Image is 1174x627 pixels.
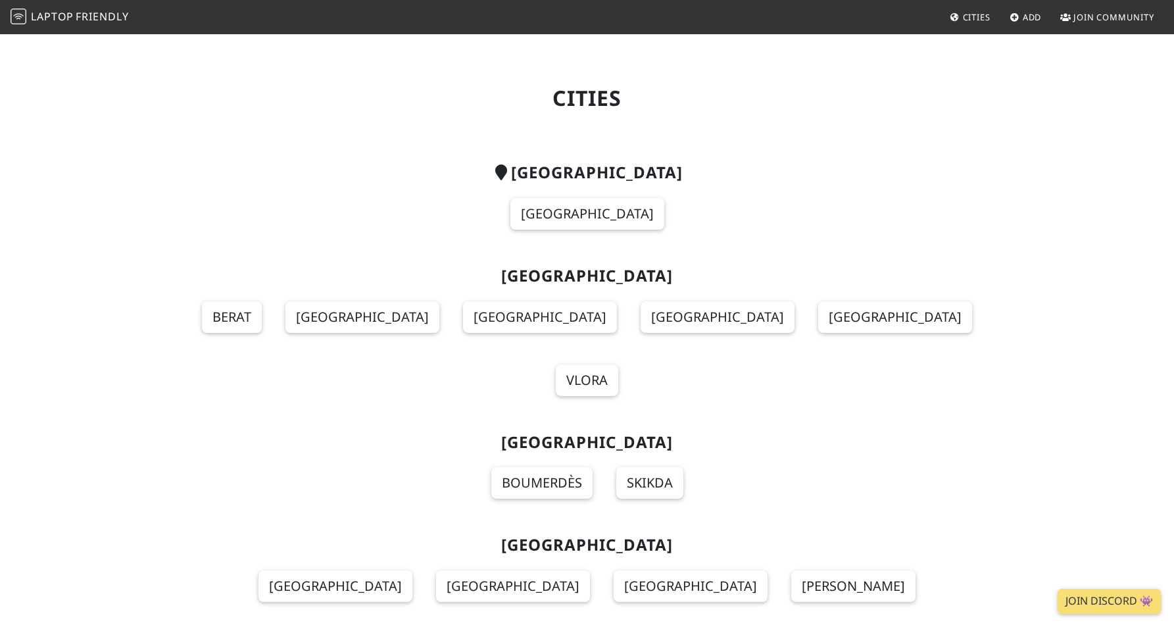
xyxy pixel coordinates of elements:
[818,301,972,333] a: [GEOGRAPHIC_DATA]
[1004,5,1047,29] a: Add
[556,364,618,396] a: Vlora
[791,570,916,602] a: [PERSON_NAME]
[510,198,664,230] a: [GEOGRAPHIC_DATA]
[161,266,1014,286] h2: [GEOGRAPHIC_DATA]
[614,570,768,602] a: [GEOGRAPHIC_DATA]
[285,301,439,333] a: [GEOGRAPHIC_DATA]
[258,570,412,602] a: [GEOGRAPHIC_DATA]
[641,301,795,333] a: [GEOGRAPHIC_DATA]
[436,570,590,602] a: [GEOGRAPHIC_DATA]
[1023,11,1042,23] span: Add
[1058,589,1161,614] a: Join Discord 👾
[963,11,991,23] span: Cities
[31,9,74,24] span: Laptop
[161,536,1014,555] h2: [GEOGRAPHIC_DATA]
[1073,11,1154,23] span: Join Community
[463,301,617,333] a: [GEOGRAPHIC_DATA]
[161,163,1014,182] h2: [GEOGRAPHIC_DATA]
[491,467,593,499] a: Boumerdès
[11,9,26,24] img: LaptopFriendly
[944,5,996,29] a: Cities
[202,301,262,333] a: Berat
[11,6,129,29] a: LaptopFriendly LaptopFriendly
[616,467,683,499] a: Skikda
[161,86,1014,111] h1: Cities
[76,9,128,24] span: Friendly
[161,433,1014,452] h2: [GEOGRAPHIC_DATA]
[1055,5,1160,29] a: Join Community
